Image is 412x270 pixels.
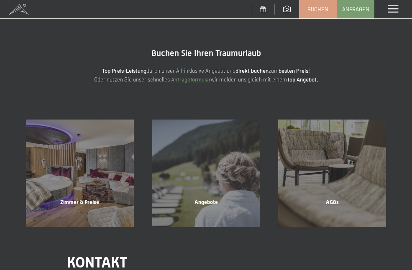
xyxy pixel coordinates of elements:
span: Anfragen [342,5,369,13]
strong: Top Preis-Leistung [102,67,146,74]
span: AGBs [326,199,339,205]
a: Buchung AGBs [269,120,395,227]
strong: Top Angebot. [287,76,318,83]
a: Anfrageformular [171,76,211,83]
strong: besten Preis [279,67,308,74]
a: Anfragen [337,0,374,18]
a: Buchung Angebote [143,120,269,227]
span: Zimmer & Preise [60,199,99,205]
a: Buchung Zimmer & Preise [17,120,143,227]
span: Angebote [194,199,218,205]
p: durch unser All-inklusive Angebot und zum ! Oder nutzen Sie unser schnelles wir melden uns gleich... [33,66,379,84]
span: Buchen [307,5,328,13]
strong: direkt buchen [235,67,269,74]
a: Buchen [299,0,336,18]
span: Buchen Sie Ihren Traumurlaub [151,48,261,58]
